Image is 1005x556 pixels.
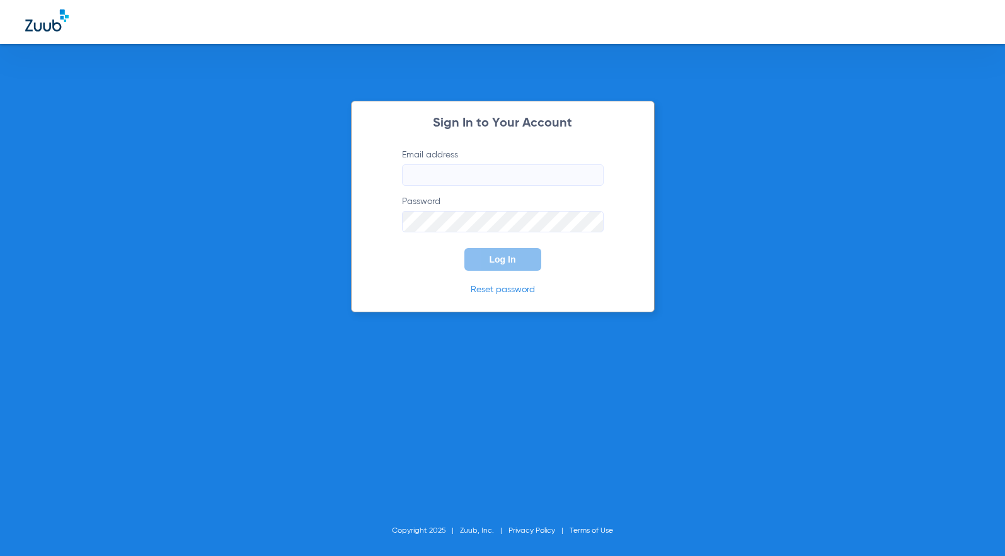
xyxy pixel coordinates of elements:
a: Reset password [471,285,535,294]
li: Zuub, Inc. [460,525,508,537]
img: Zuub Logo [25,9,69,31]
label: Email address [402,149,604,186]
button: Log In [464,248,541,271]
input: Email address [402,164,604,186]
h2: Sign In to Your Account [383,117,623,130]
span: Log In [490,254,516,264]
li: Copyright 2025 [392,525,460,537]
a: Terms of Use [570,527,613,535]
iframe: Chat Widget [942,496,1005,556]
label: Password [402,195,604,232]
input: Password [402,211,604,232]
a: Privacy Policy [508,527,555,535]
